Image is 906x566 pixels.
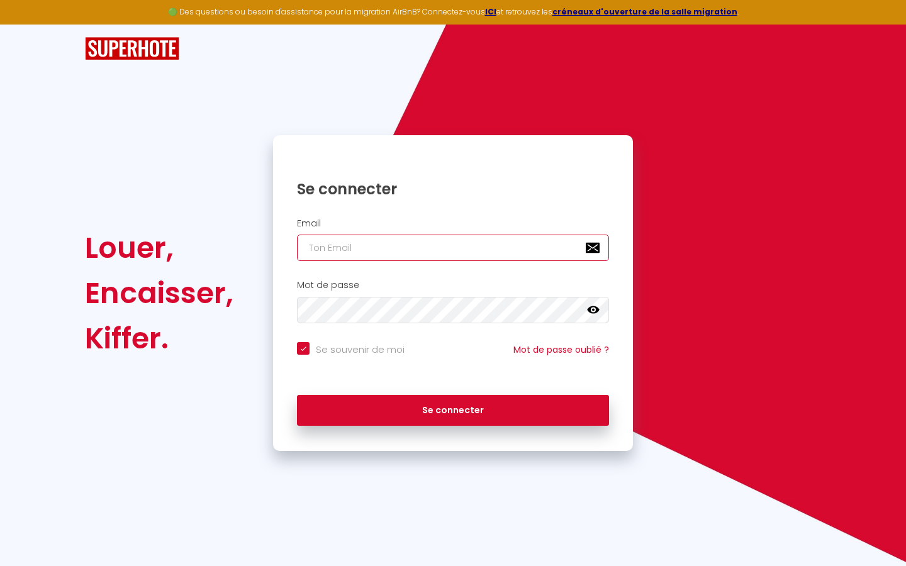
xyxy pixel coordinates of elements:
[297,395,609,426] button: Se connecter
[85,225,233,270] div: Louer,
[297,218,609,229] h2: Email
[85,316,233,361] div: Kiffer.
[297,235,609,261] input: Ton Email
[485,6,496,17] a: ICI
[85,270,233,316] div: Encaisser,
[297,179,609,199] h1: Se connecter
[513,343,609,356] a: Mot de passe oublié ?
[297,280,609,291] h2: Mot de passe
[85,37,179,60] img: SuperHote logo
[10,5,48,43] button: Ouvrir le widget de chat LiveChat
[552,6,737,17] a: créneaux d'ouverture de la salle migration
